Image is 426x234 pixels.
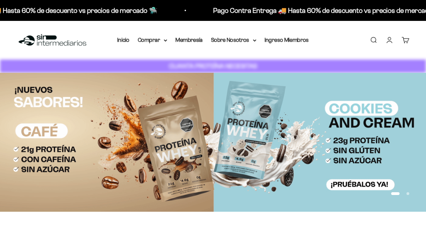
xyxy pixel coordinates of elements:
summary: Sobre Nosotros [211,36,256,45]
summary: Comprar [138,36,167,45]
strong: CUANTA PROTEÍNA NECESITAS [169,62,257,70]
a: Inicio [117,37,130,43]
a: Ingreso Miembros [265,37,309,43]
a: Membresía [176,37,203,43]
